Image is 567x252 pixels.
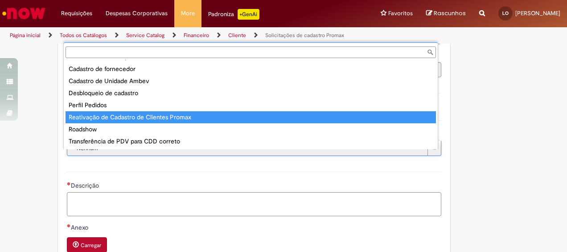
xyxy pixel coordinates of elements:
div: Roadshow [66,123,436,135]
div: Reativação de Cadastro de Clientes Promax [66,111,436,123]
div: Cadastro de fornecedor [66,63,436,75]
div: Cadastro de Unidade Ambev [66,75,436,87]
div: Transferência de PDV para CDD correto [66,135,436,147]
div: Perfil Pedidos [66,99,436,111]
ul: Tipo de solicitação [64,60,438,149]
div: Desbloqueio de cadastro [66,87,436,99]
